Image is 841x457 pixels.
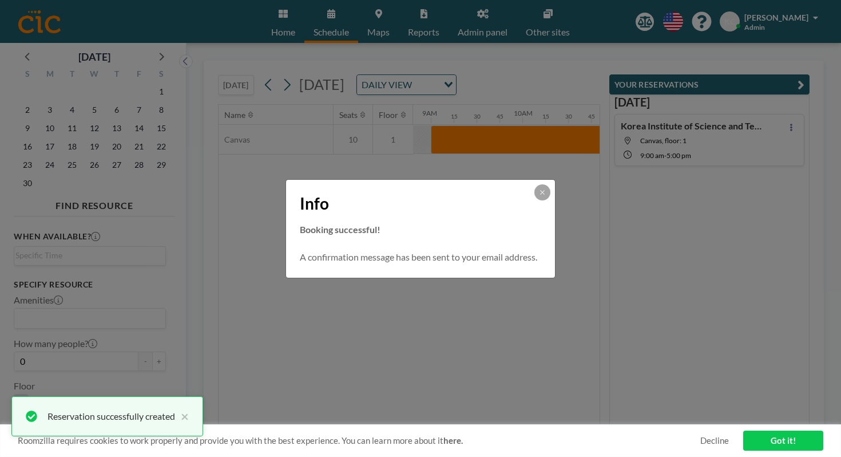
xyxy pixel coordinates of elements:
[300,250,541,264] p: A confirmation message has been sent to your email address.
[743,431,823,451] a: Got it!
[300,224,380,235] strong: Booking successful!
[443,435,463,446] a: here.
[47,409,175,423] div: Reservation successfully created
[300,194,329,214] span: Info
[175,409,189,423] button: close
[700,435,729,446] a: Decline
[18,435,700,446] span: Roomzilla requires cookies to work properly and provide you with the best experience. You can lea...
